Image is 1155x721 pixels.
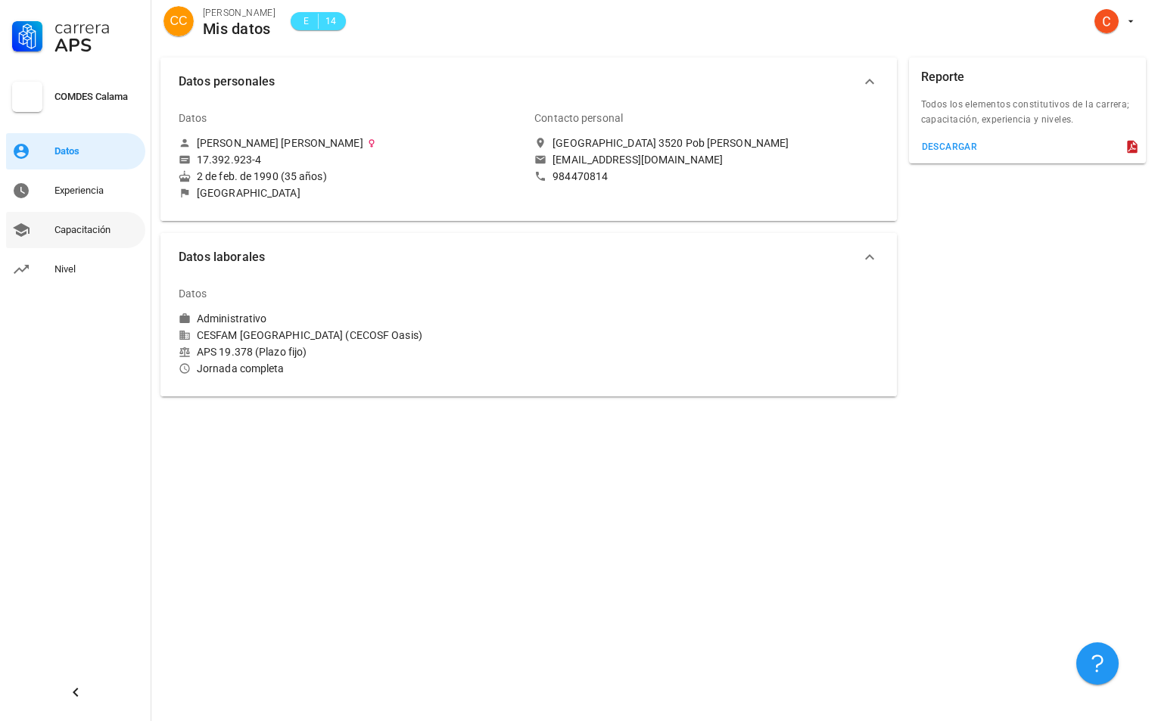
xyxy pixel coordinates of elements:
div: APS 19.378 (Plazo fijo) [179,345,522,359]
div: Capacitación [54,224,139,236]
div: Todos los elementos constitutivos de la carrera; capacitación, experiencia y niveles. [909,97,1147,136]
button: descargar [915,136,984,157]
div: CESFAM [GEOGRAPHIC_DATA] (CECOSF Oasis) [179,328,522,342]
div: Datos [179,275,207,312]
div: Datos [54,145,139,157]
div: descargar [921,141,978,152]
a: [EMAIL_ADDRESS][DOMAIN_NAME] [534,153,878,166]
div: [PERSON_NAME] [PERSON_NAME] [197,136,363,150]
div: Datos [179,100,207,136]
div: Carrera [54,18,139,36]
div: 984470814 [553,169,608,183]
span: 14 [325,14,337,29]
a: Nivel [6,251,145,287]
span: Datos laborales [179,247,861,268]
button: Datos laborales [160,233,897,281]
a: [GEOGRAPHIC_DATA] 3520 Pob [PERSON_NAME] [534,136,878,150]
div: 17.392.923-4 [197,153,261,166]
div: [EMAIL_ADDRESS][DOMAIN_NAME] [553,153,723,166]
div: [GEOGRAPHIC_DATA] [197,186,300,200]
div: Reporte [921,57,965,97]
div: [GEOGRAPHIC_DATA] 3520 Pob [PERSON_NAME] [553,136,789,150]
a: Experiencia [6,172,145,209]
span: Datos personales [179,71,861,92]
div: COMDES Calama [54,91,139,103]
a: Datos [6,133,145,169]
div: Experiencia [54,185,139,197]
div: Contacto personal [534,100,623,136]
button: Datos personales [160,57,897,106]
span: CC [170,6,187,36]
div: Mis datos [203,20,276,37]
a: 984470814 [534,169,878,183]
span: E [300,14,312,29]
div: Nivel [54,263,139,275]
div: Administrativo [197,312,266,325]
div: avatar [163,6,194,36]
div: 2 de feb. de 1990 (35 años) [179,169,522,183]
div: avatar [1094,9,1119,33]
div: APS [54,36,139,54]
a: Capacitación [6,212,145,248]
div: Jornada completa [179,362,522,375]
div: [PERSON_NAME] [203,5,276,20]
